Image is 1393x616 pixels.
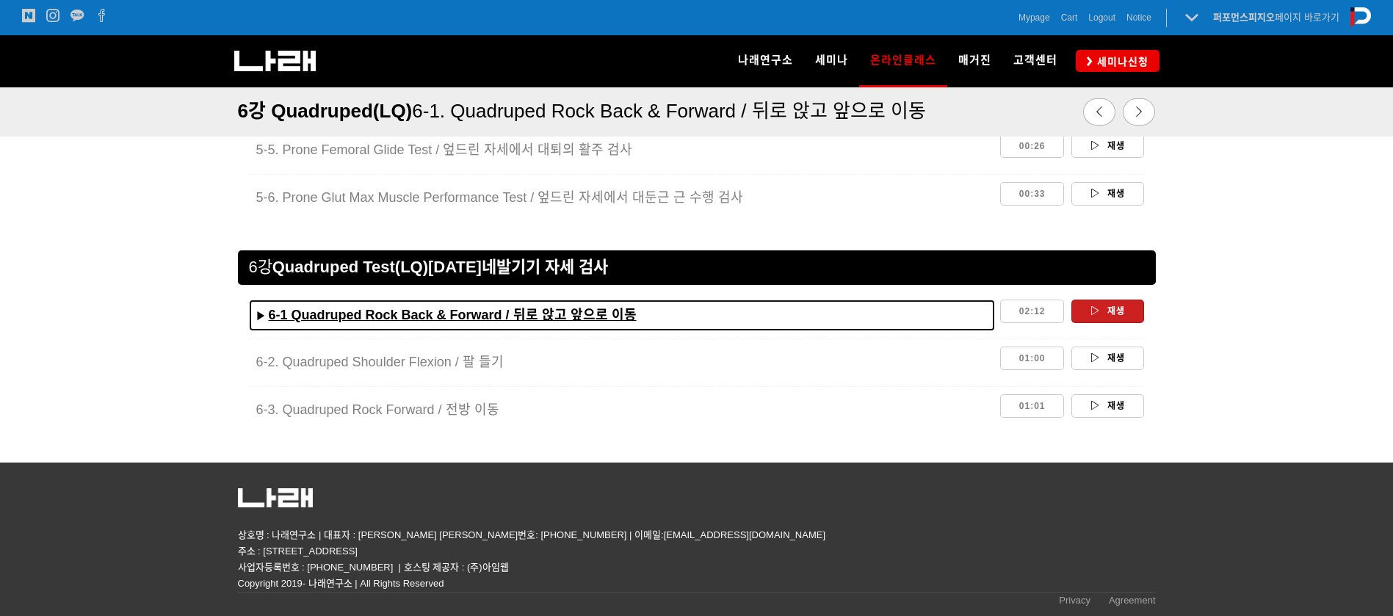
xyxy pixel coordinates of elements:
[428,258,482,276] strong: [DATE]
[1088,10,1115,25] a: Logout
[1002,35,1068,87] a: 고객센터
[1061,10,1078,25] a: Cart
[1013,54,1057,67] span: 고객센터
[1071,347,1144,370] a: 재생
[1018,10,1050,25] a: Mypage
[256,355,504,369] span: 6-2. Quadruped Shoulder Flexion / 팔 들기
[269,308,637,322] u: 6-1 Quadruped Rock Back & Forward / 뒤로 앉고 앞으로 이동
[727,35,804,87] a: 나래연구소
[1126,10,1151,25] a: Notice
[870,48,936,72] span: 온라인클래스
[958,54,991,67] span: 매거진
[249,394,996,426] a: 6-3. Quadruped Rock Forward / 전방 이동
[249,182,996,214] a: 5-6. Prone Glut Max Muscle Performance Test / 엎드린 자세에서 대둔근 근 수행 검사
[249,347,996,378] a: 6-2. Quadruped Shoulder Flexion / 팔 들기
[256,142,633,157] span: 5-5. Prone Femoral Glide Test / 엎드린 자세에서 대퇴의 활주 검사
[249,258,272,276] span: 6강
[1076,50,1159,71] a: 세미나신청
[947,35,1002,87] a: 매거진
[1213,12,1275,23] strong: 퍼포먼스피지오
[238,576,1156,592] p: Copyright 2019- 나래연구소 | All Rights Reserved
[1000,394,1065,418] a: 01:01
[412,100,926,122] span: 6-1. Quadruped Rock Back & Forward / 뒤로 앉고 앞으로 이동
[1109,595,1156,606] span: Agreement
[256,311,265,322] strong: ▶︎
[738,54,793,67] span: 나래연구소
[1071,134,1144,158] a: 재생
[1059,593,1090,612] a: Privacy
[1000,134,1065,158] a: 00:26
[859,35,947,87] a: 온라인클래스
[804,35,859,87] a: 세미나
[1059,595,1090,606] span: Privacy
[1213,12,1339,23] a: 퍼포먼스피지오페이지 바로가기
[1109,593,1156,612] a: Agreement
[256,402,499,417] span: 6-3. Quadruped Rock Forward / 전방 이동
[1071,394,1144,418] a: 재생
[238,527,1156,559] p: 상호명 : 나래연구소 | 대표자 : [PERSON_NAME] [PERSON_NAME]번호: [PHONE_NUMBER] | 이메일:[EMAIL_ADDRESS][DOMAIN_NA...
[238,559,1156,576] p: 사업자등록번호 : [PHONE_NUMBER] | 호스팅 제공자 : (주)아임웹
[1000,300,1065,323] a: 02:12
[238,100,413,122] span: 6강 Quadruped(LQ)
[256,190,744,205] span: 5-6. Prone Glut Max Muscle Performance Test / 엎드린 자세에서 대둔근 근 수행 검사
[1071,300,1144,323] a: 재생
[1000,182,1065,206] a: 00:33
[815,54,848,67] span: 세미나
[249,134,996,166] a: 5-5. Prone Femoral Glide Test / 엎드린 자세에서 대퇴의 활주 검사
[238,488,313,507] img: 5c63318082161.png
[1071,182,1144,206] a: 재생
[1000,347,1065,370] a: 01:00
[1093,54,1148,69] span: 세미나신청
[238,91,999,130] a: 6강 Quadruped(LQ)6-1. Quadruped Rock Back & Forward / 뒤로 앉고 앞으로 이동
[249,300,996,331] a: ▶︎6-1 Quadruped Rock Back & Forward / 뒤로 앉고 앞으로 이동
[272,258,608,276] span: Quadruped Test(LQ) 네발기기 자세 검사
